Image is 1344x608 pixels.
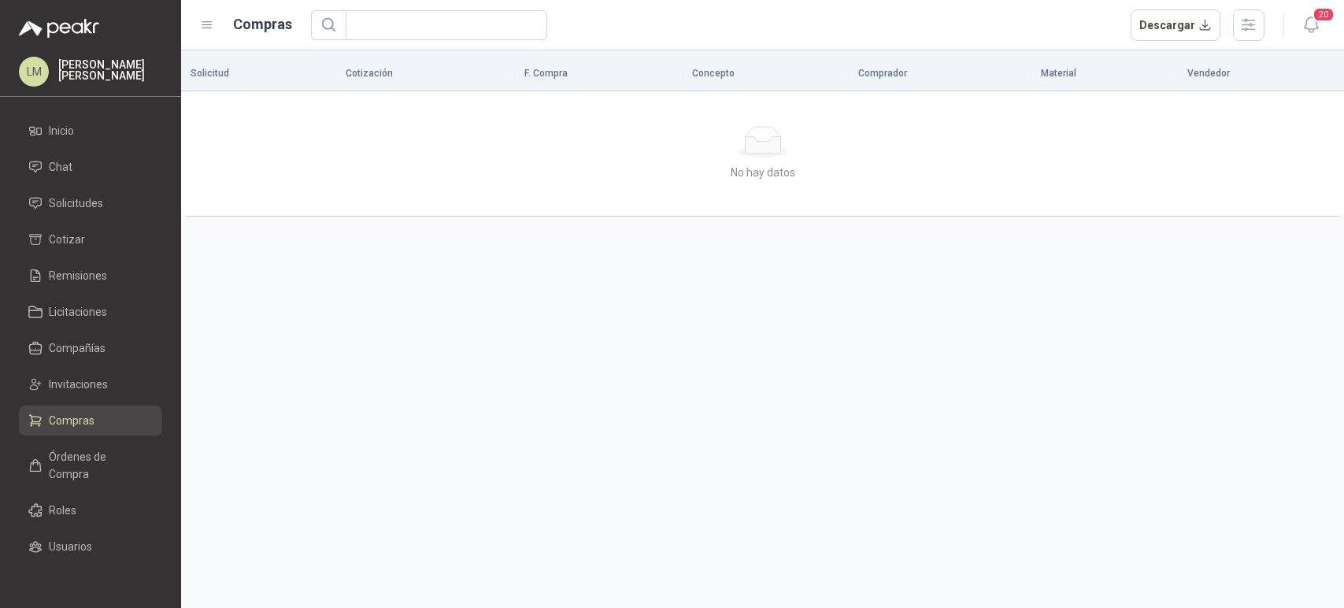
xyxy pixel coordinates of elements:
[1313,7,1335,22] span: 20
[197,164,1328,181] div: No hay datos
[19,224,162,254] a: Cotizar
[49,158,72,176] span: Chat
[233,13,292,35] h1: Compras
[49,502,76,519] span: Roles
[19,442,162,489] a: Órdenes de Compra
[49,339,106,357] span: Compañías
[1031,57,1178,91] th: Material
[19,532,162,562] a: Usuarios
[19,297,162,327] a: Licitaciones
[49,412,94,429] span: Compras
[49,448,147,483] span: Órdenes de Compra
[49,538,92,555] span: Usuarios
[19,152,162,182] a: Chat
[49,303,107,321] span: Licitaciones
[515,57,683,91] th: F. Compra
[19,369,162,399] a: Invitaciones
[19,495,162,525] a: Roles
[1131,9,1221,41] button: Descargar
[58,59,162,81] p: [PERSON_NAME] [PERSON_NAME]
[19,406,162,436] a: Compras
[19,188,162,218] a: Solicitudes
[336,57,515,91] th: Cotización
[19,19,99,38] img: Logo peakr
[49,231,85,248] span: Cotizar
[49,376,108,393] span: Invitaciones
[19,333,162,363] a: Compañías
[181,57,336,91] th: Solicitud
[49,122,74,139] span: Inicio
[19,261,162,291] a: Remisiones
[19,57,49,87] div: LM
[1297,11,1325,39] button: 20
[19,116,162,146] a: Inicio
[49,267,107,284] span: Remisiones
[49,195,103,212] span: Solicitudes
[849,57,1031,91] th: Comprador
[1178,57,1344,91] th: Vendedor
[19,568,162,598] a: Categorías
[683,57,849,91] th: Concepto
